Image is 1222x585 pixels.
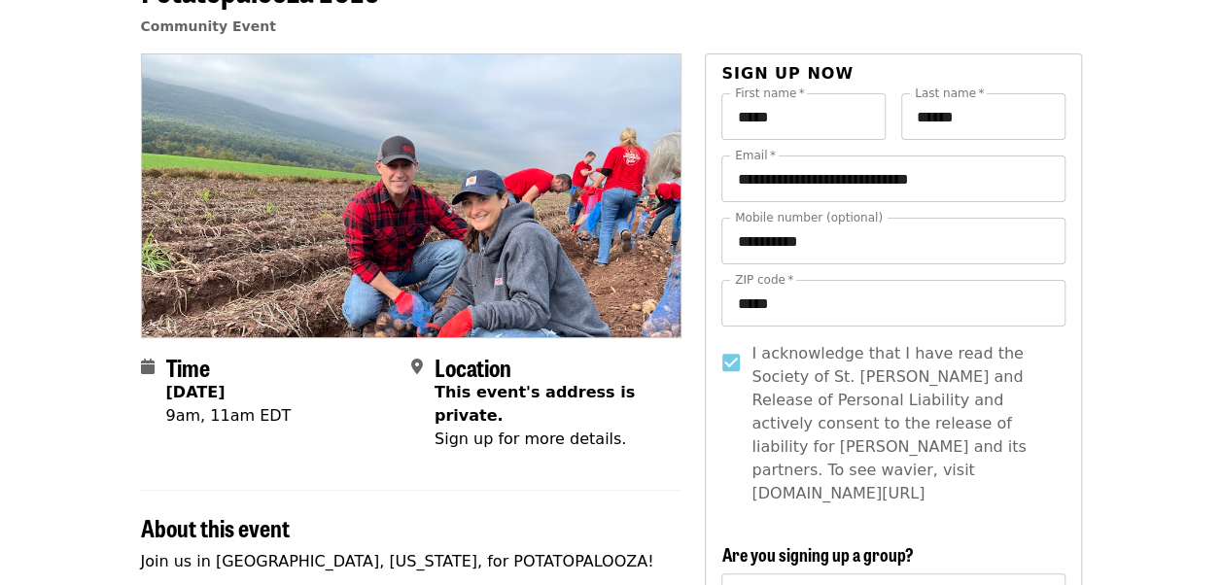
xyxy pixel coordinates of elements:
[435,383,635,425] span: This event's address is private.
[901,93,1065,140] input: Last name
[141,550,682,573] p: Join us in [GEOGRAPHIC_DATA], [US_STATE], for POTATOPALOOZA!
[435,430,626,448] span: Sign up for more details.
[166,350,210,384] span: Time
[735,150,776,161] label: Email
[721,280,1065,327] input: ZIP code
[166,383,226,401] strong: [DATE]
[735,274,793,286] label: ZIP code
[166,404,292,428] div: 9am, 11am EDT
[435,350,511,384] span: Location
[721,155,1065,202] input: Email
[721,64,854,83] span: Sign up now
[141,510,290,544] span: About this event
[735,212,883,224] label: Mobile number (optional)
[142,54,681,336] img: Potatopalooza 2025 organized by Society of St. Andrew
[721,218,1065,264] input: Mobile number (optional)
[141,18,276,34] a: Community Event
[411,358,423,376] i: map-marker-alt icon
[721,541,913,567] span: Are you signing up a group?
[735,87,805,99] label: First name
[915,87,984,99] label: Last name
[141,358,155,376] i: calendar icon
[751,342,1049,505] span: I acknowledge that I have read the Society of St. [PERSON_NAME] and Release of Personal Liability...
[721,93,886,140] input: First name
